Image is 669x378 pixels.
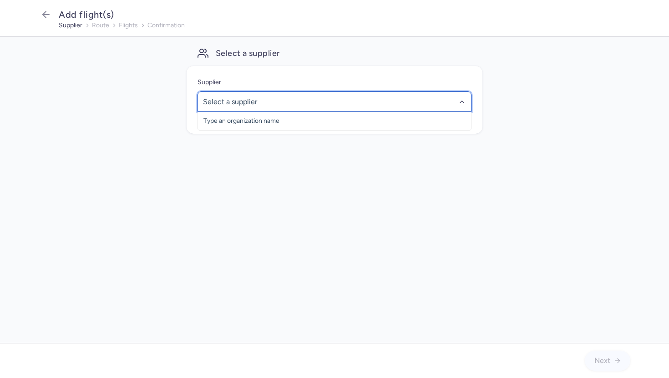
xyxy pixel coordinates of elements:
[203,97,466,107] input: -searchbox
[198,77,471,88] label: Supplier
[187,48,482,59] h3: Select a supplier
[119,22,138,29] button: flights
[594,357,610,365] span: Next
[59,9,114,20] span: Add flight(s)
[92,22,109,29] button: route
[59,22,82,29] button: Supplier
[147,22,185,29] button: confirmation
[585,351,630,371] button: Next
[198,112,471,130] span: Type an organization name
